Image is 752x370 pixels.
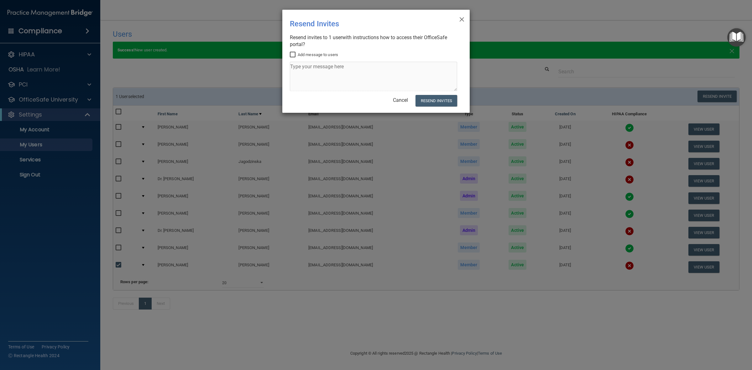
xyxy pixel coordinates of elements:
[415,95,457,107] button: Resend Invites
[290,15,436,33] div: Resend Invites
[393,97,408,103] a: Cancel
[459,12,465,25] span: ×
[290,34,457,48] div: Resend invites to 1 user with instructions how to access their OfficeSafe portal?
[727,28,746,47] button: Open Resource Center
[290,52,297,57] input: Add message to users
[290,51,338,59] label: Add message to users
[644,326,744,351] iframe: Drift Widget Chat Controller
